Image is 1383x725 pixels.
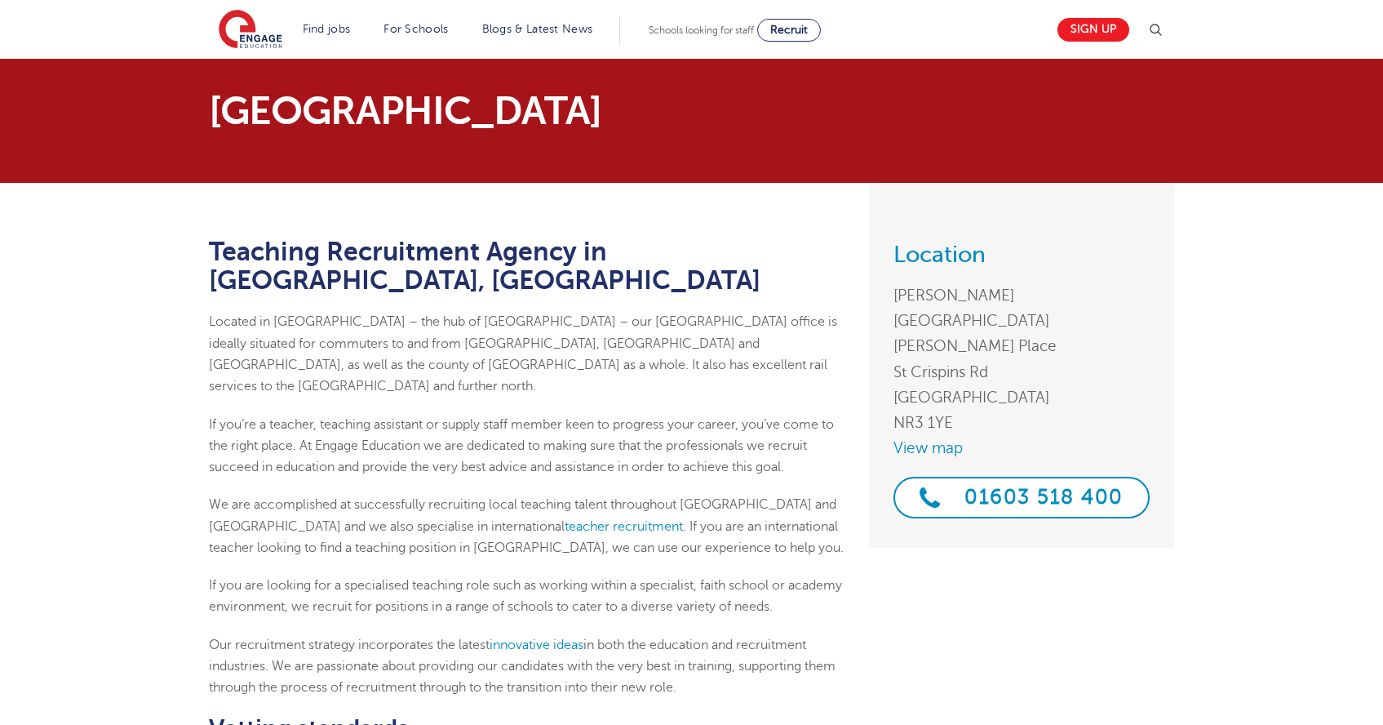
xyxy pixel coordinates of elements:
a: View map [893,435,1150,460]
a: Find jobs [303,23,351,35]
h3: Location [893,243,1150,266]
p: [GEOGRAPHIC_DATA] [209,91,844,131]
span: in both the education and recruitment industries. We are passionate about providing our candidate... [209,638,836,696]
span: Schools looking for staff [649,24,754,36]
img: Engage Education [219,10,282,51]
a: Blogs & Latest News [482,23,593,35]
span: We are accomplished at successfully recruiting local teaching talent throughout [GEOGRAPHIC_DATA]... [209,497,844,555]
h1: Teaching Recruitment Agency in [GEOGRAPHIC_DATA], [GEOGRAPHIC_DATA] [209,238,844,295]
a: teacher recruitment [565,519,683,534]
span: Located in [GEOGRAPHIC_DATA] – the hub of [GEOGRAPHIC_DATA] – our [GEOGRAPHIC_DATA] office is ide... [209,314,837,394]
a: 01603 518 400 [893,477,1150,518]
span: Recruit [770,24,808,36]
a: Recruit [757,19,821,42]
a: Sign up [1057,18,1129,42]
span: If you are looking for a specialised teaching role such as working within a specialist, faith sch... [209,578,842,614]
span: If you’re a teacher, teaching assistant or supply staff member keen to progress your career, you’... [209,417,834,475]
address: [PERSON_NAME][GEOGRAPHIC_DATA] [PERSON_NAME] Place St Crispins Rd [GEOGRAPHIC_DATA] NR3 1YE [893,282,1150,435]
span: Our recruitment strategy incorporates the latest [209,638,490,652]
a: For Schools [383,23,448,35]
a: innovative ideas [490,638,583,652]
